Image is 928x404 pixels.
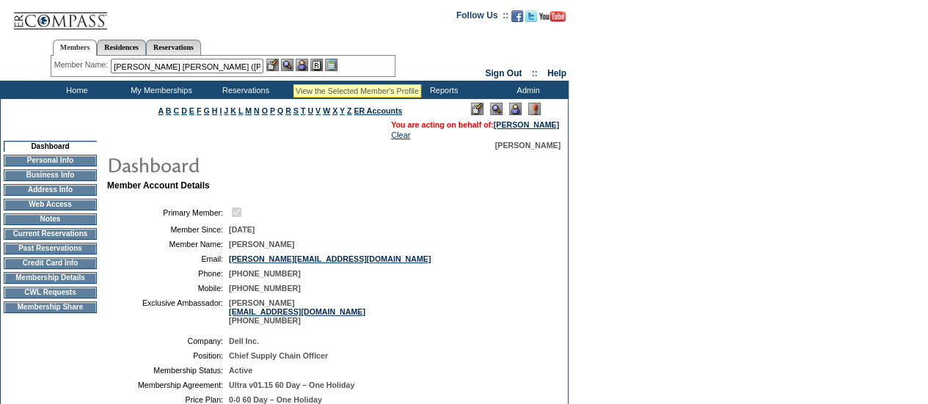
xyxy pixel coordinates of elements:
[391,131,410,139] a: Clear
[117,81,202,99] td: My Memberships
[229,307,365,316] a: [EMAIL_ADDRESS][DOMAIN_NAME]
[245,106,252,115] a: M
[347,106,352,115] a: Z
[173,106,179,115] a: C
[229,225,255,234] span: [DATE]
[4,199,97,210] td: Web Access
[293,106,299,115] a: S
[229,381,354,389] span: Ultra v01.15 60 Day – One Holiday
[525,10,537,22] img: Follow us on Twitter
[525,15,537,23] a: Follow us on Twitter
[197,106,202,115] a: F
[146,40,201,55] a: Reservations
[301,106,306,115] a: T
[97,40,146,55] a: Residences
[471,103,483,115] img: Edit Mode
[485,68,522,78] a: Sign Out
[229,254,431,263] a: [PERSON_NAME][EMAIL_ADDRESS][DOMAIN_NAME]
[270,106,275,115] a: P
[490,103,503,115] img: View Mode
[229,337,259,345] span: Dell Inc.
[494,120,559,129] a: [PERSON_NAME]
[53,40,98,56] a: Members
[230,106,236,115] a: K
[332,106,337,115] a: X
[4,257,97,269] td: Credit Card Info
[113,269,223,278] td: Phone:
[532,68,538,78] span: ::
[254,106,260,115] a: N
[113,381,223,389] td: Membership Agreement:
[229,284,301,293] span: [PHONE_NUMBER]
[4,243,97,254] td: Past Reservations
[400,81,484,99] td: Reports
[4,301,97,313] td: Membership Share
[495,141,560,150] span: [PERSON_NAME]
[4,287,97,298] td: CWL Requests
[113,366,223,375] td: Membership Status:
[106,150,400,179] img: pgTtlDashboard.gif
[113,240,223,249] td: Member Name:
[484,81,569,99] td: Admin
[229,395,322,404] span: 0-0 60 Day – One Holiday
[113,284,223,293] td: Mobile:
[229,351,328,360] span: Chief Supply Chain Officer
[33,81,117,99] td: Home
[113,351,223,360] td: Position:
[113,298,223,325] td: Exclusive Ambassador:
[266,59,279,71] img: b_edit.gif
[212,106,218,115] a: H
[229,366,252,375] span: Active
[307,106,313,115] a: U
[286,81,400,99] td: Vacation Collection
[325,59,337,71] img: b_calculator.gif
[456,9,508,26] td: Follow Us ::
[285,106,291,115] a: R
[224,106,228,115] a: J
[181,106,187,115] a: D
[113,205,223,219] td: Primary Member:
[539,15,566,23] a: Subscribe to our YouTube Channel
[511,15,523,23] a: Become our fan on Facebook
[511,10,523,22] img: Become our fan on Facebook
[296,87,419,95] div: View the Selected Member's Profile
[219,106,222,115] a: I
[296,59,308,71] img: Impersonate
[202,81,286,99] td: Reservations
[4,228,97,240] td: Current Reservations
[547,68,566,78] a: Help
[354,106,402,115] a: ER Accounts
[4,155,97,166] td: Personal Info
[4,272,97,284] td: Membership Details
[107,180,210,191] b: Member Account Details
[4,184,97,196] td: Address Info
[229,269,301,278] span: [PHONE_NUMBER]
[113,337,223,345] td: Company:
[281,59,293,71] img: View
[277,106,283,115] a: Q
[528,103,541,115] img: Log Concern/Member Elevation
[262,106,268,115] a: O
[113,395,223,404] td: Price Plan:
[509,103,522,115] img: Impersonate
[340,106,345,115] a: Y
[238,106,243,115] a: L
[4,213,97,225] td: Notes
[203,106,209,115] a: G
[4,141,97,152] td: Dashboard
[391,120,559,129] span: You are acting on behalf of:
[166,106,172,115] a: B
[229,298,365,325] span: [PERSON_NAME] [PHONE_NUMBER]
[310,59,323,71] img: Reservations
[113,254,223,263] td: Email:
[539,11,566,22] img: Subscribe to our YouTube Channel
[189,106,194,115] a: E
[158,106,164,115] a: A
[323,106,330,115] a: W
[229,240,294,249] span: [PERSON_NAME]
[54,59,111,71] div: Member Name:
[4,169,97,181] td: Business Info
[315,106,321,115] a: V
[113,225,223,234] td: Member Since:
